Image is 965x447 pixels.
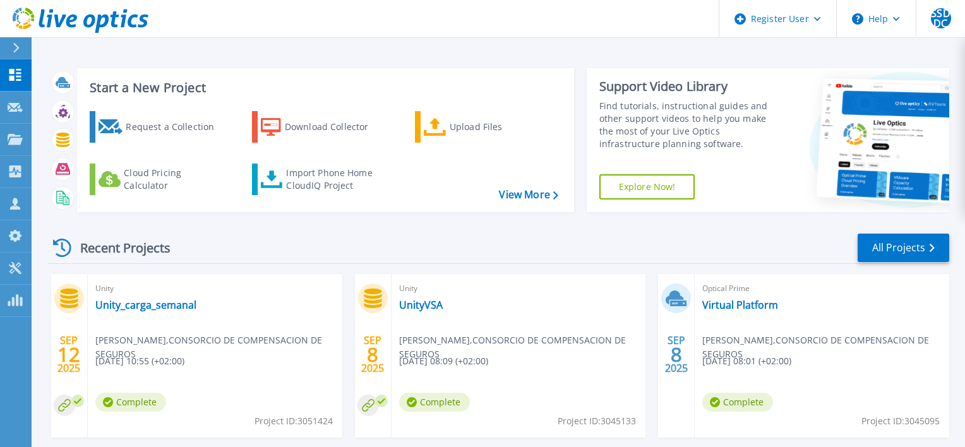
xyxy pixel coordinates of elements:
div: Import Phone Home CloudIQ Project [286,167,385,192]
span: Project ID: 3045133 [558,414,636,428]
span: [DATE] 08:09 (+02:00) [399,354,488,368]
span: Unity [95,282,335,295]
a: Upload Files [415,111,556,143]
div: SEP 2025 [361,331,385,378]
span: Complete [95,393,166,412]
span: Complete [399,393,470,412]
span: 12 [57,349,80,360]
div: SEP 2025 [57,331,81,378]
div: Request a Collection [126,114,227,140]
div: SEP 2025 [664,331,688,378]
a: View More [499,189,558,201]
span: [PERSON_NAME] , CONSORCIO DE COMPENSACION DE SEGUROS [702,333,949,361]
h3: Start a New Project [90,81,558,95]
div: Find tutorials, instructional guides and other support videos to help you make the most of your L... [599,100,781,150]
a: Virtual Platform [702,299,778,311]
a: Explore Now! [599,174,695,200]
span: 8 [367,349,378,360]
span: Project ID: 3045095 [861,414,940,428]
span: SSDDC [931,8,951,28]
span: Optical Prime [702,282,942,295]
a: Request a Collection [90,111,231,143]
a: Download Collector [252,111,393,143]
div: Download Collector [285,114,386,140]
div: Support Video Library [599,78,781,95]
div: Cloud Pricing Calculator [124,167,225,192]
span: [PERSON_NAME] , CONSORCIO DE COMPENSACION DE SEGUROS [95,333,342,361]
span: [PERSON_NAME] , CONSORCIO DE COMPENSACION DE SEGUROS [399,333,646,361]
span: Complete [702,393,773,412]
div: Recent Projects [49,232,188,263]
a: Cloud Pricing Calculator [90,164,231,195]
span: [DATE] 08:01 (+02:00) [702,354,791,368]
a: All Projects [858,234,949,262]
a: Unity_carga_semanal [95,299,196,311]
div: Upload Files [450,114,551,140]
span: Project ID: 3051424 [255,414,333,428]
a: UnityVSA [399,299,443,311]
span: 8 [671,349,682,360]
span: [DATE] 10:55 (+02:00) [95,354,184,368]
span: Unity [399,282,638,295]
